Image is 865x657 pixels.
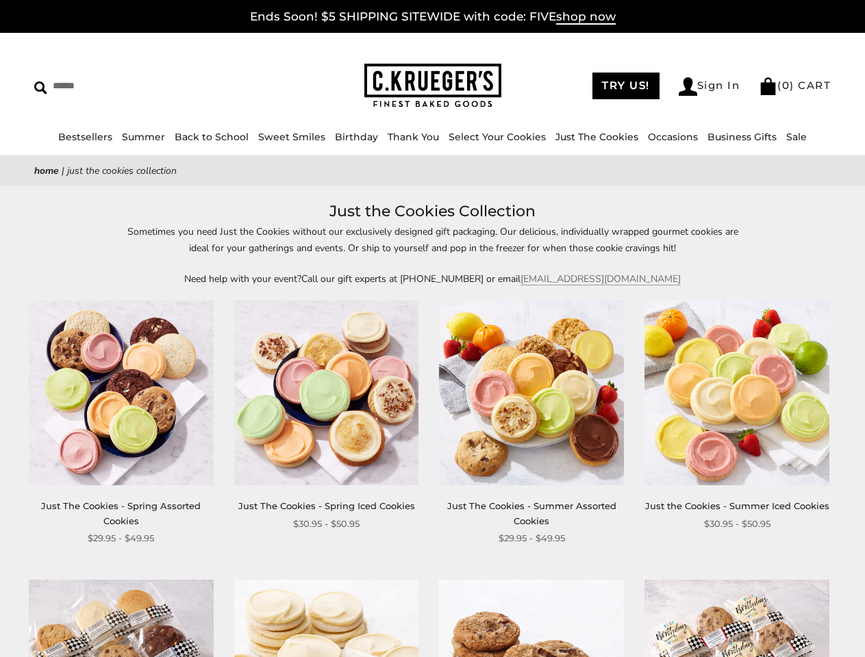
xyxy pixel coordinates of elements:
nav: breadcrumbs [34,163,831,179]
p: Need help with your event? [118,271,748,287]
a: Just The Cookies - Spring Iced Cookies [238,500,415,511]
img: Just The Cookies - Spring Iced Cookies [234,300,419,485]
a: [EMAIL_ADDRESS][DOMAIN_NAME] [521,272,681,285]
span: Just the Cookies Collection [67,164,177,177]
a: Back to School [175,131,249,143]
a: Sweet Smiles [258,131,325,143]
img: Bag [759,77,777,95]
p: Sometimes you need Just the Cookies without our exclusively designed gift packaging. Our deliciou... [118,224,748,255]
img: C.KRUEGER'S [364,64,501,108]
a: Just The Cookies - Summer Assorted Cookies [447,500,616,526]
span: | [62,164,64,177]
a: Just the Cookies - Summer Iced Cookies [645,500,829,511]
span: $29.95 - $49.95 [499,531,565,545]
a: Sale [786,131,807,143]
span: $30.95 - $50.95 [293,517,360,531]
a: Sign In [679,77,740,96]
span: shop now [556,10,616,25]
a: Home [34,164,59,177]
a: Occasions [648,131,698,143]
img: Just The Cookies - Spring Assorted Cookies [29,300,214,485]
a: TRY US! [592,73,660,99]
span: $29.95 - $49.95 [88,531,154,545]
span: $30.95 - $50.95 [704,517,770,531]
img: Account [679,77,697,96]
img: Just The Cookies - Summer Assorted Cookies [439,300,624,485]
img: Search [34,81,47,94]
input: Search [34,75,216,96]
img: Just the Cookies - Summer Iced Cookies [644,300,829,485]
a: Just The Cookies - Spring Assorted Cookies [41,500,201,526]
a: Birthday [335,131,378,143]
span: Call our gift experts at [PHONE_NUMBER] or email [301,272,521,285]
span: 0 [782,79,790,92]
a: Summer [122,131,165,143]
a: Business Gifts [707,131,777,143]
a: Bestsellers [58,131,112,143]
a: Ends Soon! $5 SHIPPING SITEWIDE with code: FIVEshop now [250,10,616,25]
h1: Just the Cookies Collection [55,199,810,224]
a: Select Your Cookies [449,131,546,143]
a: Thank You [388,131,439,143]
a: (0) CART [759,79,831,92]
a: Just The Cookies [555,131,638,143]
